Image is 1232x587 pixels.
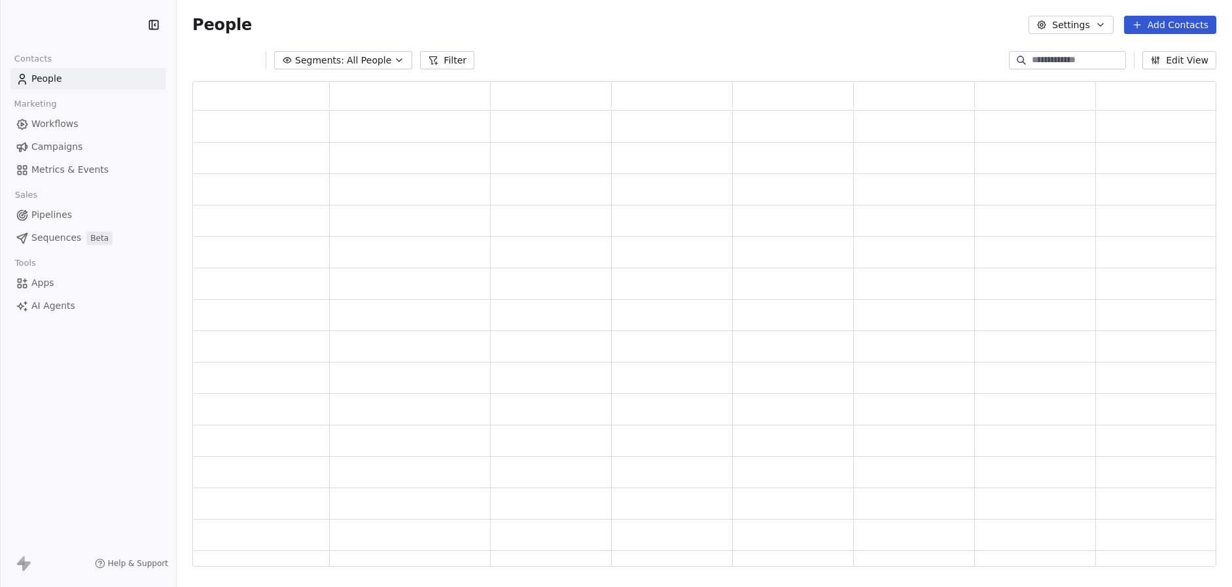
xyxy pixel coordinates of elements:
span: Sales [9,185,43,205]
a: Help & Support [95,558,168,569]
a: SequencesBeta [10,227,166,249]
a: Metrics & Events [10,159,166,181]
a: People [10,68,166,90]
button: Edit View [1142,51,1216,69]
a: Workflows [10,113,166,135]
a: Campaigns [10,136,166,158]
span: Help & Support [108,558,168,569]
span: Marketing [9,94,62,114]
button: Add Contacts [1124,16,1216,34]
button: Filter [420,51,474,69]
span: Contacts [9,49,58,69]
span: AI Agents [31,299,75,313]
a: Apps [10,272,166,294]
a: Pipelines [10,204,166,226]
span: Workflows [31,117,79,131]
span: Apps [31,276,54,290]
span: People [31,72,62,86]
span: Pipelines [31,208,72,222]
span: Beta [86,232,113,245]
span: Tools [9,253,41,273]
a: AI Agents [10,295,166,317]
span: People [192,15,252,35]
span: Campaigns [31,140,82,154]
span: Sequences [31,231,81,245]
button: Settings [1029,16,1113,34]
span: Metrics & Events [31,163,109,177]
span: All People [347,54,391,67]
span: Segments: [295,54,344,67]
